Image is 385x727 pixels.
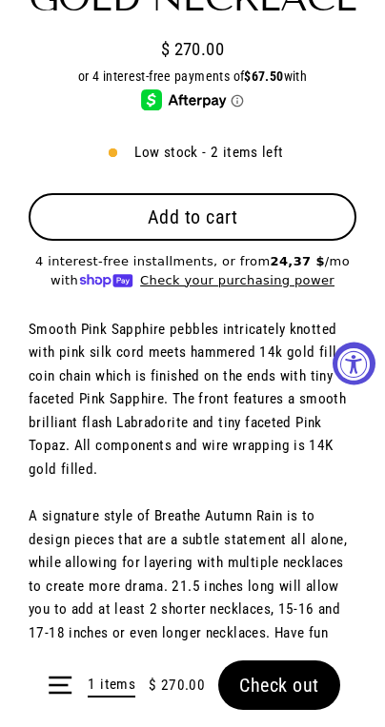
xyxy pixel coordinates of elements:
[29,507,347,687] span: A signature style of Breathe Autumn Rain is to design pieces that are a subtle statement all alon...
[29,193,356,241] button: Add to cart
[333,343,375,385] button: Accessibility Widget, click to open
[149,674,205,697] span: $ 270.00
[88,673,135,698] a: 1 items
[29,321,352,478] span: Smooth Pink Sapphire pebbles intricately knotted with pink silk cord meets hammered 14k gold fill...
[161,36,224,65] span: $ 270.00
[148,206,238,228] span: Add to cart
[134,141,283,164] span: Low stock - 2 items left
